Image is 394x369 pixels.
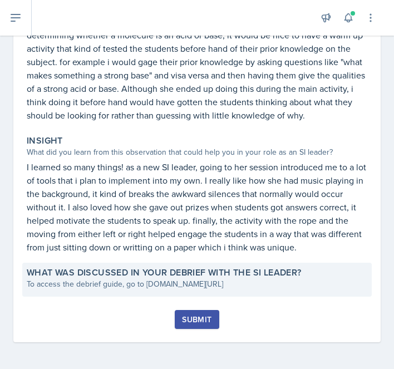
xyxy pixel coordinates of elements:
[27,2,367,122] p: This SI leader did a great job, its hard for me to think of something she could improve on howeve...
[27,278,367,290] div: To access the debrief guide, go to [DOMAIN_NAME][URL]
[27,146,367,158] div: What did you learn from this observation that could help you in your role as an SI leader?
[27,267,302,278] label: What was discussed in your debrief with the SI Leader?
[27,135,63,146] label: Insight
[182,315,211,324] div: Submit
[175,310,219,329] button: Submit
[27,160,367,254] p: I learned so many things! as a new SI leader, going to her session introduced me to a lot of tool...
